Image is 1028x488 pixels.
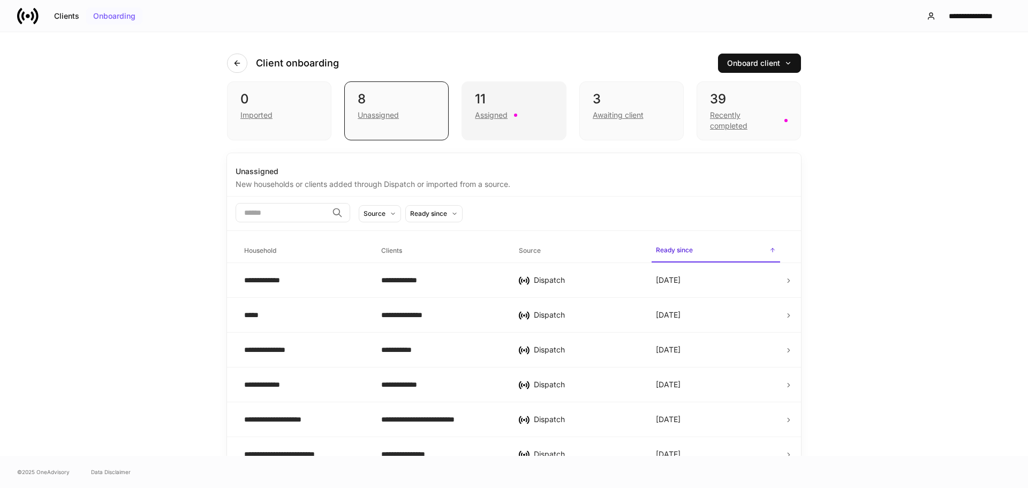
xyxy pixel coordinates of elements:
div: Clients [54,12,79,20]
div: Assigned [475,110,508,121]
div: 11Assigned [462,81,566,140]
p: [DATE] [656,344,681,355]
div: Awaiting client [593,110,644,121]
div: 0 [240,91,318,108]
div: Unassigned [358,110,399,121]
div: Dispatch [534,310,639,320]
div: Onboard client [727,59,792,67]
div: Dispatch [534,379,639,390]
button: Source [359,205,401,222]
span: Clients [377,240,505,262]
div: Dispatch [534,449,639,460]
div: Recently completed [710,110,778,131]
p: [DATE] [656,310,681,320]
div: Dispatch [534,414,639,425]
p: [DATE] [656,275,681,286]
p: [DATE] [656,414,681,425]
div: 39Recently completed [697,81,801,140]
h6: Ready since [656,245,693,255]
a: Data Disclaimer [91,468,131,476]
div: 11 [475,91,553,108]
span: Household [240,240,368,262]
div: Ready since [410,208,447,219]
div: 0Imported [227,81,331,140]
div: 39 [710,91,788,108]
div: Onboarding [93,12,135,20]
span: © 2025 OneAdvisory [17,468,70,476]
button: Ready since [405,205,463,222]
div: Dispatch [534,275,639,286]
span: Ready since [652,239,780,262]
div: Source [364,208,385,219]
p: [DATE] [656,449,681,460]
div: Dispatch [534,344,639,355]
div: Unassigned [236,166,792,177]
h6: Source [519,245,541,256]
h6: Clients [381,245,402,256]
h4: Client onboarding [256,57,339,70]
div: 3Awaiting client [579,81,684,140]
button: Clients [47,7,86,25]
h6: Household [244,245,276,256]
div: 8 [358,91,435,108]
div: 3 [593,91,670,108]
p: [DATE] [656,379,681,390]
div: New households or clients added through Dispatch or imported from a source. [236,177,792,190]
span: Source [515,240,643,262]
button: Onboarding [86,7,142,25]
div: 8Unassigned [344,81,449,140]
div: Imported [240,110,273,121]
button: Onboard client [718,54,801,73]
